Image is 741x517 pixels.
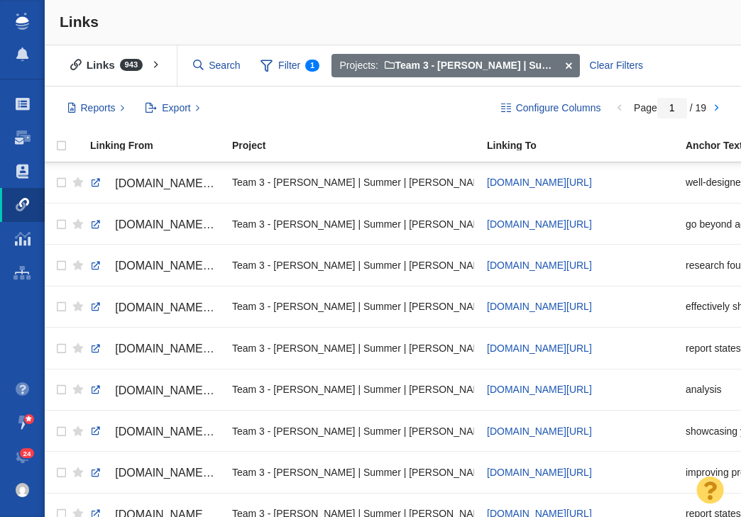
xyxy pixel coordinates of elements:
a: [DOMAIN_NAME][URL] [90,461,219,485]
span: [DOMAIN_NAME][URL][US_STATE][US_STATE] [115,260,361,272]
span: [DOMAIN_NAME][URL] [115,467,235,479]
div: Team 3 - [PERSON_NAME] | Summer | [PERSON_NAME]\Ready Set Gift\Ready Set Gift - Content Links [232,291,474,322]
a: [DOMAIN_NAME][URL] [487,260,592,271]
span: [DOMAIN_NAME][URL] [115,218,235,230]
button: Reports [60,96,133,121]
span: [DOMAIN_NAME][URL] [115,426,235,438]
span: Links [60,13,99,30]
div: Team 3 - [PERSON_NAME] | Summer | [PERSON_NAME]\Ready Set Gift\Ready Set Gift - Digital PR - Rank... [232,374,474,405]
span: 24 [20,448,35,459]
a: [DOMAIN_NAME][URL] [487,343,592,354]
a: Linking From [90,140,231,152]
span: 1 [305,60,319,72]
input: Search [187,53,247,78]
a: [DOMAIN_NAME][URL][US_STATE][US_STATE] [90,379,219,403]
span: [DOMAIN_NAME][URL][US_STATE][US_STATE] [115,343,361,355]
a: [DOMAIN_NAME][URL] [90,296,219,320]
span: [DOMAIN_NAME][URL] [115,301,235,313]
img: 0a657928374d280f0cbdf2a1688580e1 [16,483,30,497]
a: [DOMAIN_NAME][URL][US_STATE][US_STATE] [90,254,219,278]
a: [DOMAIN_NAME][URL] [487,426,592,437]
a: [DOMAIN_NAME][URL] [487,301,592,312]
div: Team 3 - [PERSON_NAME] | Summer | [PERSON_NAME]\Ready Set Gift\Ready Set Gift - Content Links [232,167,474,198]
a: [DOMAIN_NAME][URL] [487,218,592,230]
span: Page / 19 [634,102,706,113]
span: Configure Columns [516,101,601,116]
a: [DOMAIN_NAME][URL] [90,172,219,196]
div: Team 3 - [PERSON_NAME] | Summer | [PERSON_NAME]\Ready Set Gift\Ready Set Gift - Content Links [232,457,474,487]
span: Reports [81,101,116,116]
div: Linking To [487,140,684,150]
a: [DOMAIN_NAME][URL][US_STATE][US_STATE] [90,337,219,361]
button: Configure Columns [493,96,609,121]
span: Team 3 - [PERSON_NAME] | Summer | [PERSON_NAME]\Ready Set Gift [385,60,731,71]
span: [DOMAIN_NAME][URL][US_STATE][US_STATE] [115,384,361,396]
button: Export [138,96,208,121]
div: Team 3 - [PERSON_NAME] | Summer | [PERSON_NAME]\Ready Set Gift\Ready Set Gift - Digital PR - Rank... [232,333,474,363]
span: Projects: [340,58,378,73]
div: Team 3 - [PERSON_NAME] | Summer | [PERSON_NAME]\Ready Set Gift\Ready Set Gift - Content Links [232,416,474,446]
div: Clear Filters [581,54,651,78]
span: Export [162,101,190,116]
div: Project [232,140,485,150]
span: Filter [252,52,327,79]
a: [DOMAIN_NAME][URL] [90,213,219,237]
a: [DOMAIN_NAME][URL] [487,384,592,395]
img: buzzstream_logo_iconsimple.png [16,13,28,30]
a: [DOMAIN_NAME][URL] [487,467,592,478]
span: [DOMAIN_NAME][URL] [115,177,235,189]
a: [DOMAIN_NAME][URL] [90,420,219,444]
a: Linking To [487,140,684,152]
div: Team 3 - [PERSON_NAME] | Summer | [PERSON_NAME]\Ready Set Gift\Ready Set Gift - Content Links [232,209,474,239]
div: Linking From [90,140,231,150]
div: Team 3 - [PERSON_NAME] | Summer | [PERSON_NAME]\Ready Set Gift\Ready Set Gift - Digital PR - Rank... [232,250,474,280]
a: [DOMAIN_NAME][URL] [487,177,592,188]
